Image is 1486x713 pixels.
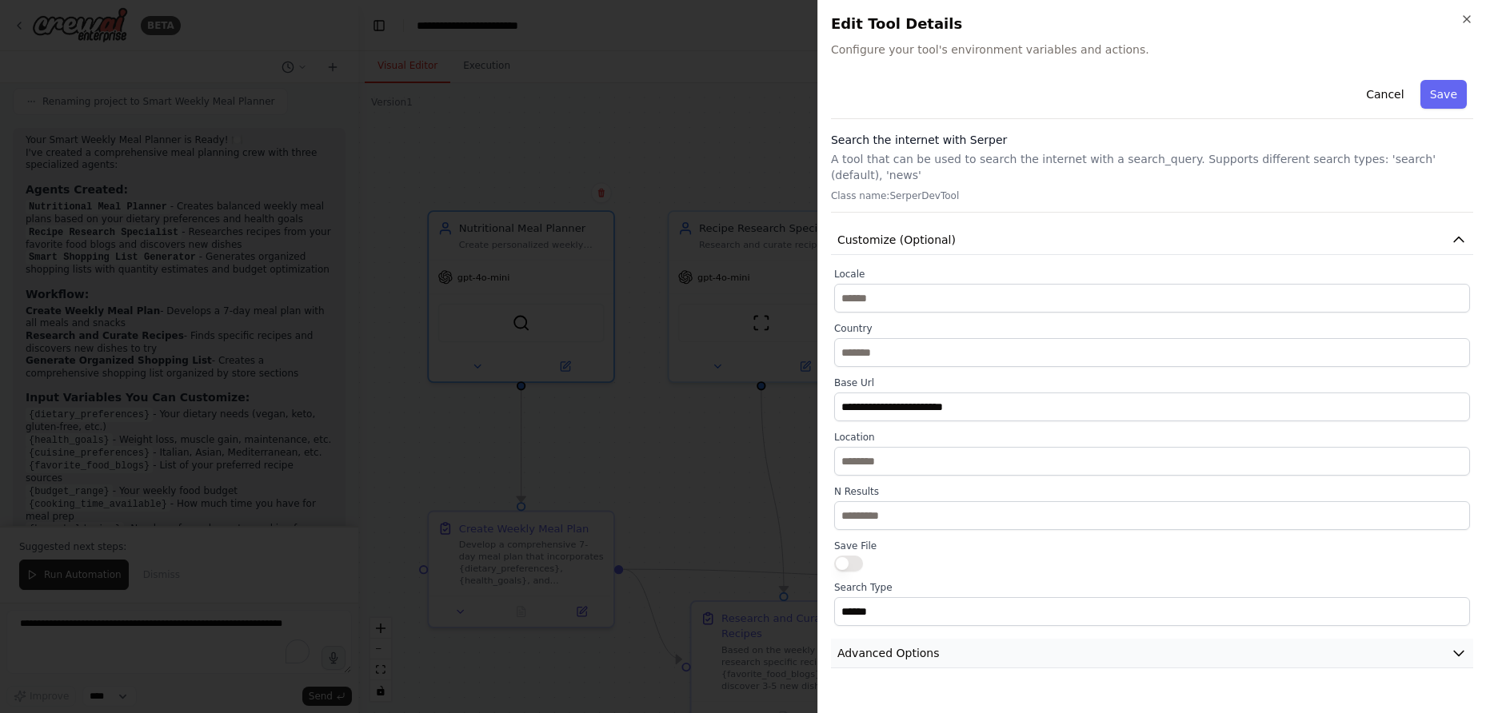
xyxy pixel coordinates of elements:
label: Search Type [834,581,1470,594]
button: Customize (Optional) [831,225,1473,255]
p: A tool that can be used to search the internet with a search_query. Supports different search typ... [831,151,1473,183]
p: Class name: SerperDevTool [831,189,1473,202]
label: N Results [834,485,1470,498]
label: Location [834,431,1470,444]
span: Configure your tool's environment variables and actions. [831,42,1473,58]
label: Locale [834,268,1470,281]
button: Cancel [1356,80,1413,109]
span: Advanced Options [837,645,940,661]
span: Customize (Optional) [837,232,956,248]
h3: Search the internet with Serper [831,132,1473,148]
label: Save File [834,540,1470,552]
h2: Edit Tool Details [831,13,1473,35]
label: Base Url [834,376,1470,389]
button: Save [1420,80,1467,109]
button: Advanced Options [831,639,1473,668]
label: Country [834,322,1470,335]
